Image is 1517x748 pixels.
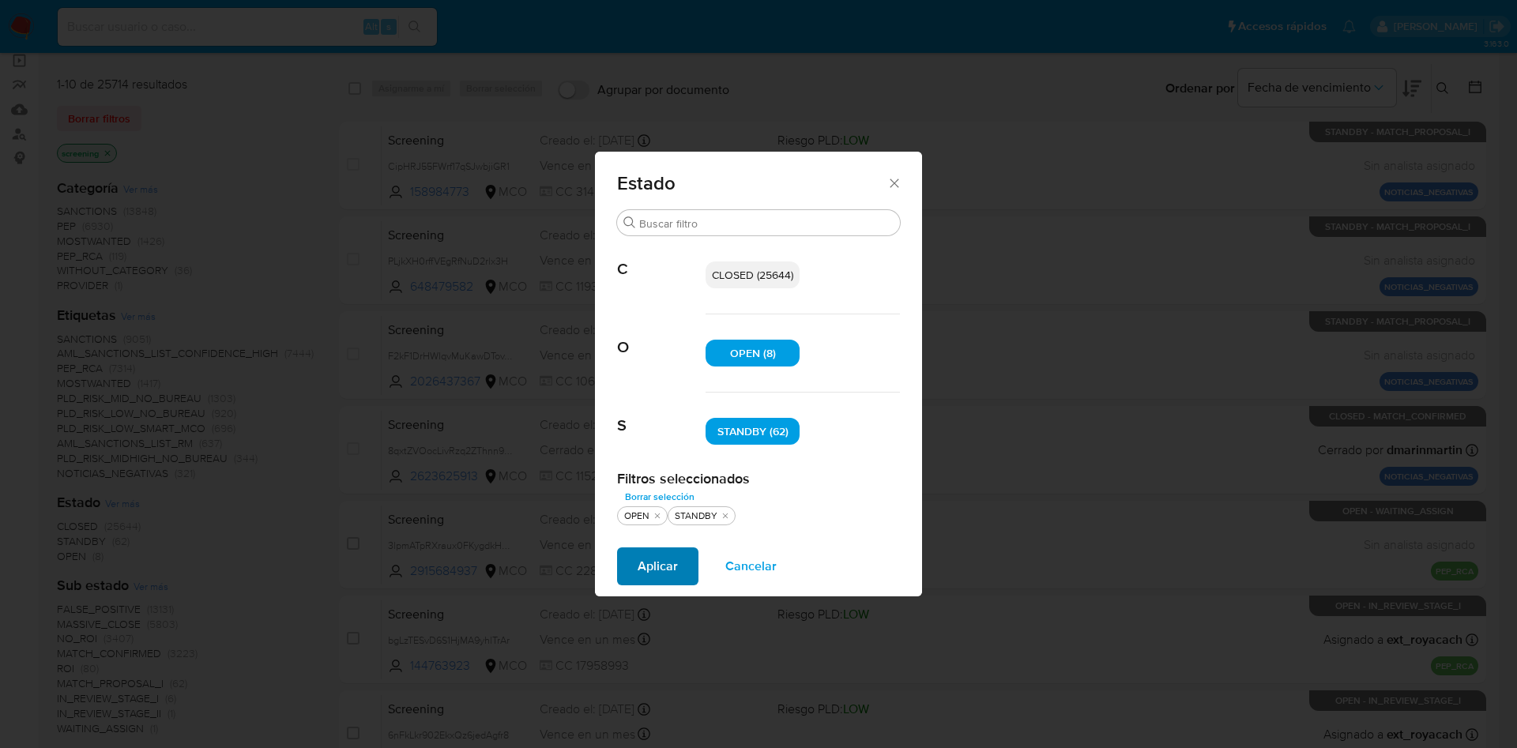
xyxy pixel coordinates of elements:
[617,393,706,435] span: S
[651,509,664,522] button: quitar OPEN
[706,418,800,445] div: STANDBY (62)
[705,547,797,585] button: Cancelar
[712,267,793,283] span: CLOSED (25644)
[725,549,777,584] span: Cancelar
[886,175,901,190] button: Cerrar
[717,423,789,439] span: STANDBY (62)
[672,509,721,523] div: STANDBY
[617,236,706,279] span: C
[719,509,732,522] button: quitar STANDBY
[706,261,800,288] div: CLOSED (25644)
[625,489,695,505] span: Borrar selección
[639,216,894,231] input: Buscar filtro
[617,487,702,506] button: Borrar selección
[617,547,698,585] button: Aplicar
[617,314,706,357] span: O
[638,549,678,584] span: Aplicar
[617,470,900,487] h2: Filtros seleccionados
[623,216,636,229] button: Buscar
[617,174,886,193] span: Estado
[621,509,653,523] div: OPEN
[706,340,800,366] div: OPEN (8)
[730,345,776,361] span: OPEN (8)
